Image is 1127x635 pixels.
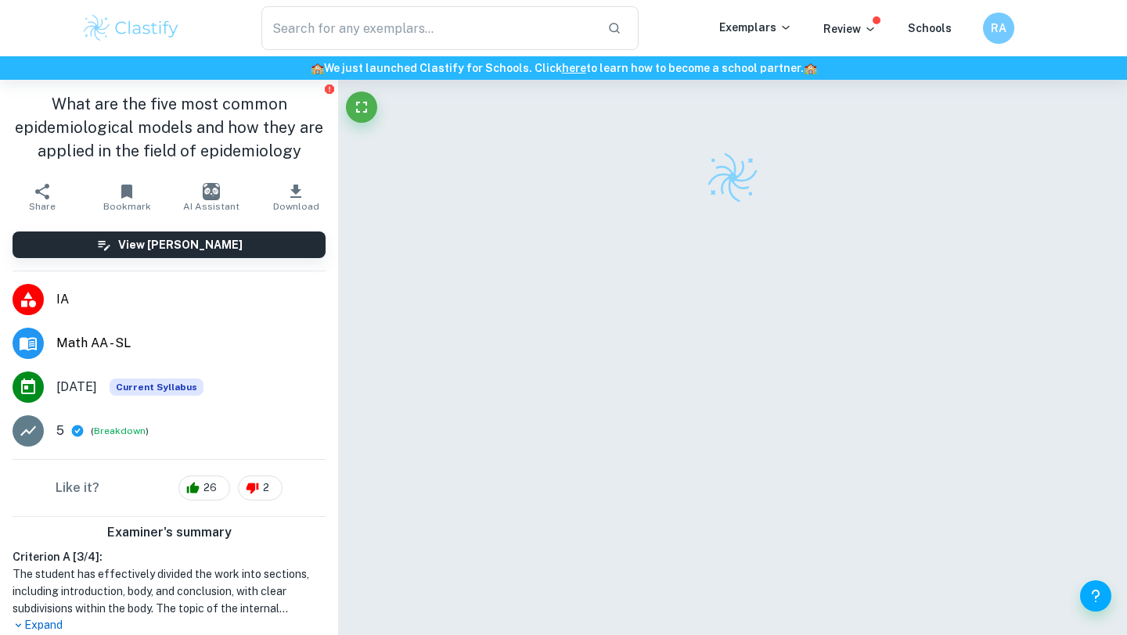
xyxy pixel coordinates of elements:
span: Bookmark [103,201,151,212]
img: Clastify logo [81,13,181,44]
a: here [562,62,586,74]
img: Clastify logo [705,150,760,205]
div: 26 [178,475,230,500]
span: AI Assistant [183,201,239,212]
div: 2 [238,475,283,500]
h6: Criterion A [ 3 / 4 ]: [13,548,326,565]
button: View [PERSON_NAME] [13,231,326,258]
h6: We just launched Clastify for Schools. Click to learn how to become a school partner. [3,59,1124,77]
input: Search for any exemplars... [261,6,595,50]
p: Review [823,20,877,38]
p: Expand [13,617,326,633]
div: This exemplar is based on the current syllabus. Feel free to refer to it for inspiration/ideas wh... [110,378,203,396]
span: Current Syllabus [110,378,203,396]
a: Schools [908,22,952,34]
h1: The student has effectively divided the work into sections, including introduction, body, and con... [13,565,326,617]
h6: Examiner's summary [6,523,332,542]
span: IA [56,290,326,309]
span: 🏫 [804,62,817,74]
span: [DATE] [56,378,97,396]
button: Report issue [323,83,335,95]
span: Math AA - SL [56,334,326,353]
h6: RA [990,20,1008,37]
span: 2 [254,480,278,496]
img: AI Assistant [203,183,220,200]
span: 26 [195,480,225,496]
button: Download [254,175,338,219]
h6: Like it? [56,479,99,497]
button: Help and Feedback [1080,580,1111,612]
button: AI Assistant [169,175,254,219]
span: 🏫 [311,62,324,74]
button: Fullscreen [346,91,377,123]
button: Bookmark [85,175,169,219]
span: Download [273,201,319,212]
h1: What are the five most common epidemiological models and how they are applied in the field of epi... [13,92,326,163]
p: 5 [56,422,64,440]
button: Breakdown [94,424,146,438]
span: ( ) [91,424,149,439]
span: Share [29,201,56,212]
button: RA [983,13,1014,44]
p: Exemplars [719,19,792,36]
h6: View [PERSON_NAME] [118,236,243,253]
